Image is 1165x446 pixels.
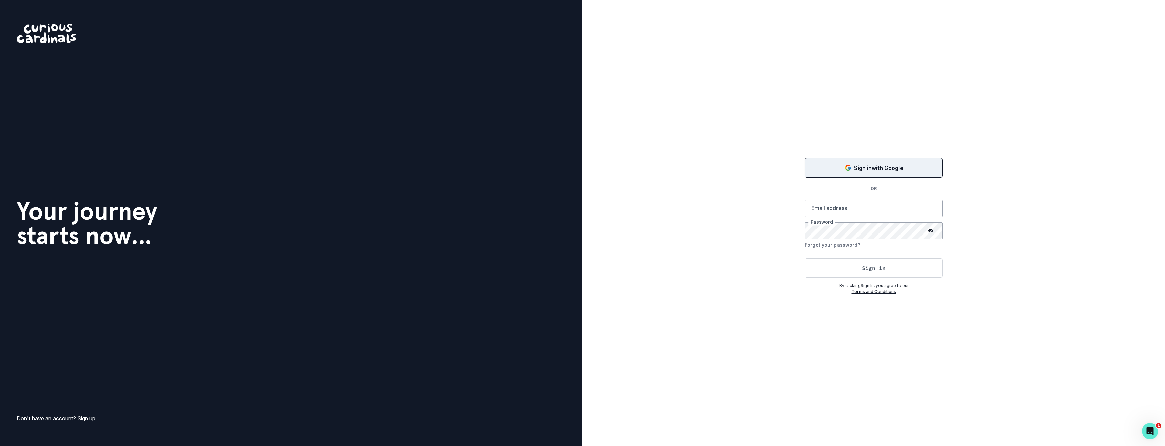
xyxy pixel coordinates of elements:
[805,239,860,250] button: Forgot your password?
[17,24,76,43] img: Curious Cardinals Logo
[805,258,943,278] button: Sign in
[1156,423,1161,428] span: 1
[17,199,157,248] h1: Your journey starts now...
[805,283,943,289] p: By clicking Sign In , you agree to our
[852,289,896,294] a: Terms and Conditions
[854,164,903,172] p: Sign in with Google
[867,186,881,192] p: OR
[17,414,96,422] p: Don't have an account?
[1142,423,1158,439] iframe: Intercom live chat
[77,415,96,422] a: Sign up
[805,158,943,178] button: Sign in with Google (GSuite)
